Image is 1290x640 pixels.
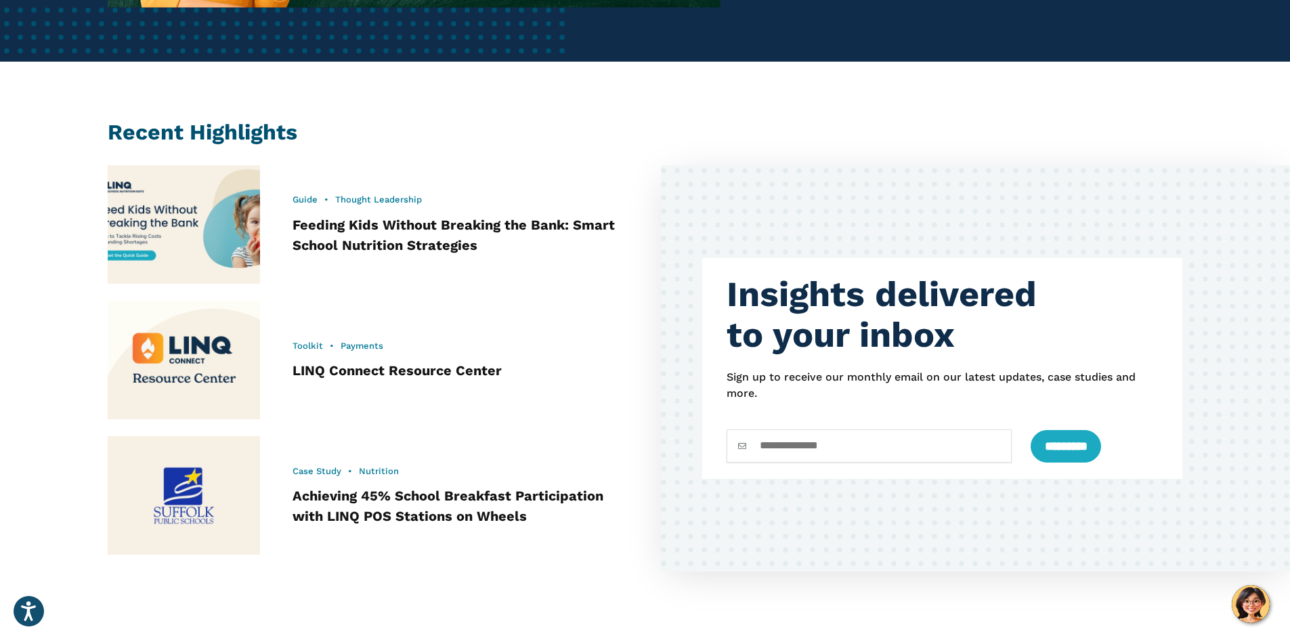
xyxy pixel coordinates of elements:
[108,165,261,284] img: Feeding Kids without Breaking the Bank
[727,369,1158,402] p: Sign up to receive our monthly email on our latest updates, case studies and more.
[293,465,629,477] div: •
[335,194,422,205] a: Thought Leadership
[108,436,261,555] img: Suffolk Case Study Thumbnail
[341,341,383,351] a: Payments
[727,274,1158,356] h4: Insights delivered to your inbox
[293,194,318,205] a: Guide
[293,217,615,253] a: Feeding Kids Without Breaking the Bank: Smart School Nutrition Strategies
[359,466,399,476] a: Nutrition
[293,466,341,476] a: Case Study
[293,341,323,351] a: Toolkit
[108,301,261,419] img: LINQ Connect Resource Center
[293,362,502,379] a: LINQ Connect Resource Center
[108,117,1182,148] h2: Recent Highlights
[1232,585,1270,623] button: Hello, have a question? Let’s chat.
[293,488,603,524] a: Achieving 45% School Breakfast Participation with LINQ POS Stations on Wheels
[293,340,629,352] div: •
[293,194,629,206] div: •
